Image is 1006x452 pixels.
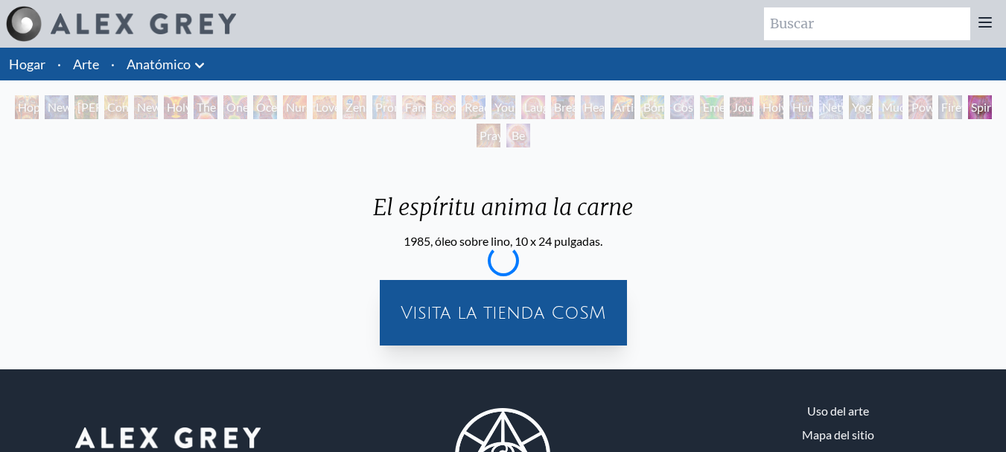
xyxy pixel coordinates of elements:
a: Arte [73,54,99,74]
div: Hope [15,95,39,119]
div: Artist's Hand [611,95,634,119]
div: Healing [581,95,605,119]
div: Love Circuit [313,95,337,119]
div: Young & Old [491,95,515,119]
div: New Man New Woman [134,95,158,119]
div: Holy Grail [164,95,188,119]
div: Bond [640,95,664,119]
font: · [111,56,115,72]
div: Human Geometry [789,95,813,119]
div: Networks [819,95,843,119]
div: Power to the Peaceful [908,95,932,119]
div: Firewalking [938,95,962,119]
font: El espíritu anima la carne [373,193,633,221]
a: Uso del arte [807,402,869,420]
div: Breathing [551,95,575,119]
font: Visita la tienda CoSM [401,303,606,322]
div: Laughing Man [521,95,545,119]
div: Promise [372,95,396,119]
div: Emerald Grail [700,95,724,119]
div: Ocean of Love Bliss [253,95,277,119]
div: Spirit Animates the Flesh [968,95,992,119]
div: Be a Good Human Being [506,124,530,147]
font: Mapa del sitio [802,427,874,442]
div: Praying Hands [477,124,500,147]
font: 1985, óleo sobre lino, 10 x 24 pulgadas. [404,234,602,248]
div: Holy Fire [760,95,783,119]
div: [PERSON_NAME] & Eve [74,95,98,119]
div: Family [402,95,426,119]
a: Visita la tienda CoSM [389,289,618,337]
div: Contemplation [104,95,128,119]
div: The Kiss [194,95,217,119]
div: Yogi & the Möbius Sphere [849,95,873,119]
a: Anatómico [127,54,191,74]
font: Uso del arte [807,404,869,418]
div: Mudra [879,95,902,119]
div: Journey of the Wounded Healer [730,95,754,119]
input: Buscar [764,7,970,40]
div: Cosmic Lovers [670,95,694,119]
div: Nursing [283,95,307,119]
font: Arte [73,56,99,72]
div: Zena Lotus [343,95,366,119]
a: Hogar [9,56,45,72]
div: Boo-boo [432,95,456,119]
a: Mapa del sitio [802,426,874,444]
div: New Man [DEMOGRAPHIC_DATA]: [DEMOGRAPHIC_DATA] Mind [45,95,69,119]
font: Anatómico [127,56,191,72]
div: Reading [462,95,486,119]
font: · [57,56,61,72]
div: One Taste [223,95,247,119]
